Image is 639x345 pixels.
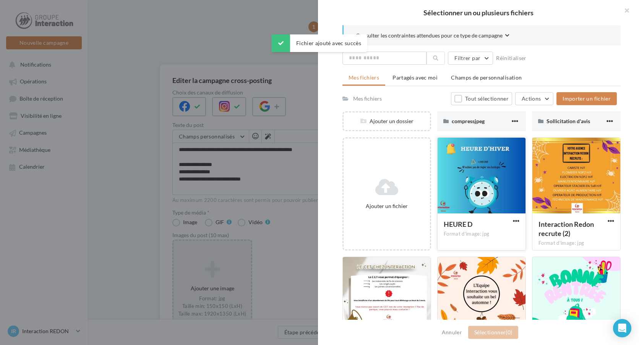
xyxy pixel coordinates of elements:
[330,9,627,16] h2: Sélectionner un ou plusieurs fichiers
[444,220,472,228] span: HEURE D
[563,95,611,102] span: Importer un fichier
[356,32,503,39] span: Consulter les contraintes attendues pour ce type de campagne
[347,202,427,210] div: Ajouter un fichier
[344,117,430,125] div: Ajouter un dossier
[439,328,465,337] button: Annuler
[538,240,614,247] div: Format d'image: jpg
[451,92,512,105] button: Tout sélectionner
[451,74,522,81] span: Champs de personnalisation
[493,54,530,63] button: Réinitialiser
[444,231,519,238] div: Format d'image: jpg
[547,118,590,124] span: Sollicitation d'avis
[538,220,594,238] span: Interaction Redon recrute (2)
[556,92,617,105] button: Importer un fichier
[452,118,485,124] span: compressjpeg
[522,95,541,102] span: Actions
[448,52,493,65] button: Filtrer par
[356,31,509,41] button: Consulter les contraintes attendues pour ce type de campagne
[349,74,379,81] span: Mes fichiers
[353,95,382,103] div: Mes fichiers
[515,92,553,105] button: Actions
[468,326,518,339] button: Sélectionner(0)
[392,74,438,81] span: Partagés avec moi
[613,319,631,337] div: Open Intercom Messenger
[506,329,512,335] span: (0)
[272,34,367,52] div: Fichier ajouté avec succès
